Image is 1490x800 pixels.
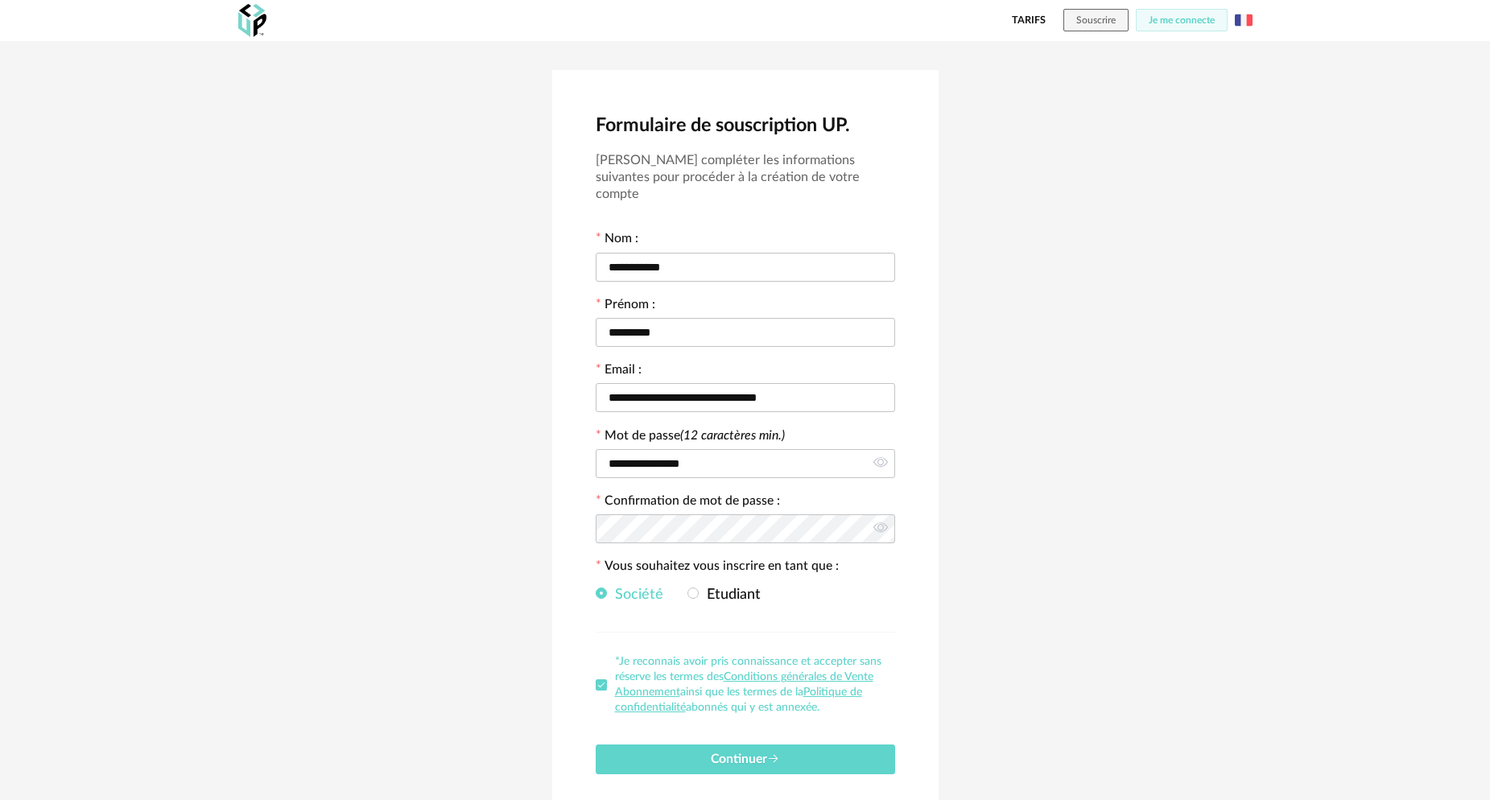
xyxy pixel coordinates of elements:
img: fr [1235,11,1253,29]
span: Société [607,588,663,602]
h2: Formulaire de souscription UP. [596,113,895,138]
label: Prénom : [596,299,655,315]
label: Email : [596,364,642,380]
span: Souscrire [1076,15,1116,25]
span: *Je reconnais avoir pris connaissance et accepter sans réserve les termes des ainsi que les terme... [615,656,881,713]
button: Souscrire [1063,9,1129,31]
a: Tarifs [1012,9,1046,31]
img: OXP [238,4,266,37]
span: Etudiant [699,588,761,602]
span: Continuer [711,753,780,765]
i: (12 caractères min.) [680,429,785,442]
label: Vous souhaitez vous inscrire en tant que : [596,560,839,576]
h3: [PERSON_NAME] compléter les informations suivantes pour procéder à la création de votre compte [596,152,895,203]
label: Confirmation de mot de passe : [596,495,780,511]
span: Je me connecte [1149,15,1215,25]
a: Conditions générales de Vente Abonnement [615,671,873,698]
label: Mot de passe [605,429,785,442]
button: Continuer [596,744,895,774]
button: Je me connecte [1136,9,1228,31]
label: Nom : [596,233,638,249]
